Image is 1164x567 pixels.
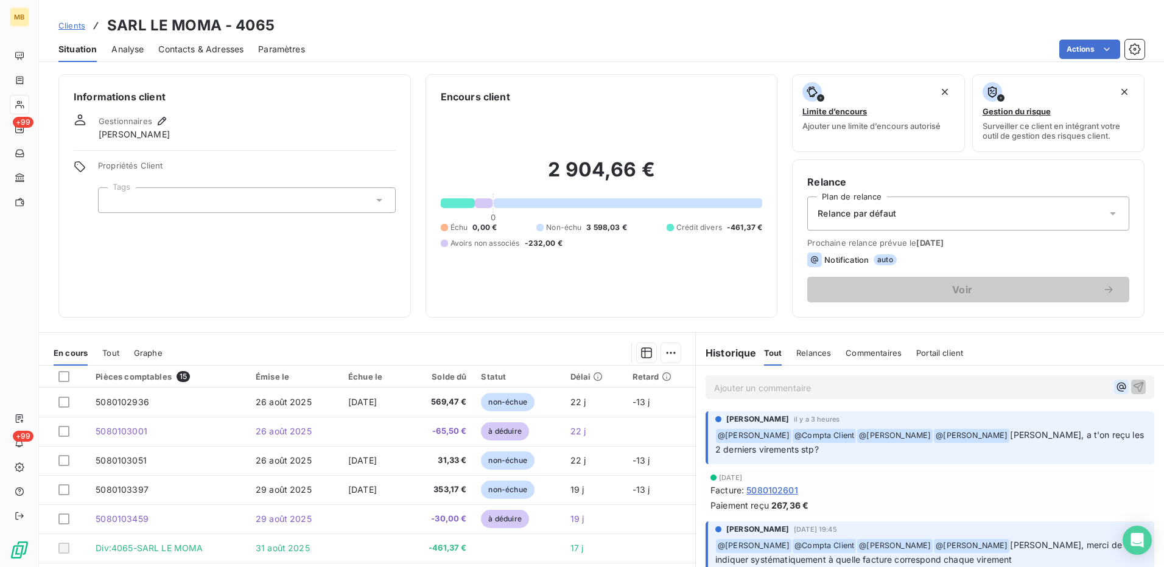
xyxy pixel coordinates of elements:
[874,254,897,265] span: auto
[412,542,466,554] span: -461,37 €
[570,513,584,524] span: 19 j
[481,510,528,528] span: à déduire
[710,484,744,496] span: Facture :
[983,106,1051,116] span: Gestion du risque
[716,429,791,443] span: @ [PERSON_NAME]
[58,21,85,30] span: Clients
[916,238,944,248] span: [DATE]
[348,484,377,495] span: [DATE]
[96,455,147,465] span: 5080103051
[633,455,650,465] span: -13 j
[792,74,964,152] button: Limite d’encoursAjouter une limite d’encours autorisé
[256,484,312,495] span: 29 août 2025
[96,426,147,436] span: 5080103001
[451,222,468,233] span: Échu
[846,348,902,358] span: Commentaires
[934,539,1009,553] span: @ [PERSON_NAME]
[824,255,869,265] span: Notification
[96,371,241,382] div: Pièces comptables
[412,372,466,381] div: Solde dû
[58,43,97,55] span: Situation
[134,348,163,358] span: Graphe
[570,455,586,465] span: 22 j
[256,455,312,465] span: 26 août 2025
[796,348,831,358] span: Relances
[934,429,1009,443] span: @ [PERSON_NAME]
[98,161,396,178] span: Propriétés Client
[74,89,396,104] h6: Informations client
[472,222,497,233] span: 0,00 €
[716,539,791,553] span: @ [PERSON_NAME]
[822,285,1103,294] span: Voir
[13,431,33,442] span: +99
[10,540,29,560] img: Logo LeanPay
[481,422,528,440] span: à déduire
[441,89,510,104] h6: Encours client
[99,116,152,126] span: Gestionnaires
[491,212,496,222] span: 0
[715,430,1146,454] span: [PERSON_NAME], a t'on reçu les 2 derniers virements stp?
[481,372,555,381] div: Statut
[710,499,769,512] span: Paiement reçu
[96,513,149,524] span: 5080103459
[726,414,789,425] span: [PERSON_NAME]
[726,524,789,535] span: [PERSON_NAME]
[481,481,534,499] span: non-échue
[719,474,742,481] span: [DATE]
[256,513,312,524] span: 29 août 2025
[794,526,837,533] span: [DATE] 19:45
[256,397,312,407] span: 26 août 2025
[972,74,1145,152] button: Gestion du risqueSurveiller ce client en intégrant votre outil de gestion des risques client.
[481,451,534,470] span: non-échue
[746,484,798,496] span: 5080102601
[633,484,650,495] span: -13 j
[764,348,782,358] span: Tout
[412,484,466,496] span: 353,17 €
[676,222,722,233] span: Crédit divers
[107,15,275,37] h3: SARL LE MOMA - 4065
[96,543,203,553] span: Div:4065-SARL LE MOMA
[1059,40,1120,59] button: Actions
[807,238,1129,248] span: Prochaine relance prévue le
[857,539,933,553] span: @ [PERSON_NAME]
[586,222,627,233] span: 3 598,03 €
[633,397,650,407] span: -13 j
[983,121,1134,141] span: Surveiller ce client en intégrant votre outil de gestion des risques client.
[481,393,534,411] span: non-échue
[570,397,586,407] span: 22 j
[633,372,688,381] div: Retard
[546,222,581,233] span: Non-échu
[441,158,763,194] h2: 2 904,66 €
[807,175,1129,189] h6: Relance
[412,425,466,437] span: -65,50 €
[256,372,334,381] div: Émise le
[727,222,762,233] span: -461,37 €
[102,348,119,358] span: Tout
[96,484,149,495] span: 5080103397
[54,348,88,358] span: En cours
[916,348,963,358] span: Portail client
[256,543,310,553] span: 31 août 2025
[96,397,149,407] span: 5080102936
[802,106,867,116] span: Limite d’encours
[771,499,808,512] span: 267,36 €
[570,484,584,495] span: 19 j
[570,372,618,381] div: Délai
[857,429,933,443] span: @ [PERSON_NAME]
[412,513,466,525] span: -30,00 €
[807,277,1129,302] button: Voir
[451,238,520,249] span: Avoirs non associés
[58,19,85,32] a: Clients
[715,540,1146,565] span: [PERSON_NAME], merci de nous indiquer systématiquement à quelle facture correspond chaque virement
[570,426,586,436] span: 22 j
[10,7,29,27] div: MB
[348,455,377,465] span: [DATE]
[13,117,33,128] span: +99
[258,43,305,55] span: Paramètres
[696,346,757,360] h6: Historique
[108,195,118,206] input: Ajouter une valeur
[348,372,398,381] div: Échue le
[570,543,584,553] span: 17 j
[818,207,896,220] span: Relance par défaut
[412,396,466,408] span: 569,47 €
